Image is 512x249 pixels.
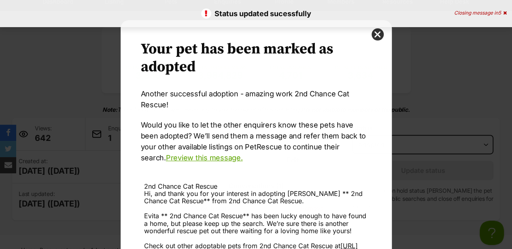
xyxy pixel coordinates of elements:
div: Closing message in [454,10,507,16]
a: Preview this message. [166,153,243,162]
p: Would you like to let the other enquirers know these pets have been adopted? We’ll send them a me... [141,119,372,163]
span: 5 [498,10,501,16]
h2: Your pet has been marked as adopted [141,40,372,76]
p: Status updated sucessfully [8,8,504,19]
button: close [372,28,384,40]
span: 2nd Chance Cat Rescue [144,182,217,190]
p: Another successful adoption - amazing work 2nd Chance Cat Rescue! [141,88,372,110]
